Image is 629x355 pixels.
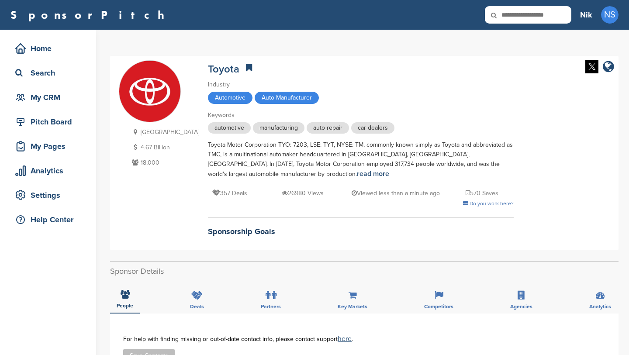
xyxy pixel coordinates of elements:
a: Settings [9,185,87,205]
span: Agencies [510,304,532,309]
span: Key Markets [338,304,367,309]
span: car dealers [351,122,394,134]
span: Do you work here? [470,200,514,207]
span: automotive [208,122,251,134]
div: Toyota Motor Corporation TYO: 7203, LSE: TYT, NYSE: TM, commonly known simply as Toyota and abbre... [208,140,514,179]
a: Nik [580,5,592,24]
span: Automotive [208,92,252,104]
div: Analytics [13,163,87,179]
p: 26980 Views [282,188,324,199]
div: Keywords [208,110,514,120]
div: My Pages [13,138,87,154]
span: Competitors [424,304,453,309]
span: NS [601,6,619,24]
img: Twitter white [585,60,598,73]
a: My CRM [9,87,87,107]
a: Pitch Board [9,112,87,132]
p: [GEOGRAPHIC_DATA] [130,127,199,138]
div: Home [13,41,87,56]
div: Industry [208,80,514,90]
p: 570 Saves [466,188,498,199]
p: 4.67 Billion [130,142,199,153]
span: People [117,303,133,308]
a: Analytics [9,161,87,181]
p: 18,000 [130,157,199,168]
a: Toyota [208,63,239,76]
h2: Sponsor Details [110,265,619,277]
span: manufacturing [253,122,304,134]
a: company link [603,60,614,75]
span: auto repair [307,122,349,134]
h3: Nik [580,9,592,21]
a: My Pages [9,136,87,156]
div: Settings [13,187,87,203]
div: For help with finding missing or out-of-date contact info, please contact support . [123,335,605,342]
a: Search [9,63,87,83]
div: Search [13,65,87,81]
span: Analytics [589,304,611,309]
a: here [338,334,352,343]
a: Home [9,38,87,59]
a: read more [357,169,389,178]
img: Sponsorpitch & Toyota [119,61,180,122]
p: 357 Deals [212,188,247,199]
div: Help Center [13,212,87,227]
h2: Sponsorship Goals [208,226,514,238]
div: My CRM [13,90,87,105]
a: Help Center [9,210,87,230]
div: Pitch Board [13,114,87,130]
a: Do you work here? [463,200,514,207]
span: Auto Manufacturer [255,92,319,104]
a: SponsorPitch [10,9,170,21]
span: Deals [190,304,204,309]
span: Partners [261,304,281,309]
p: Viewed less than a minute ago [352,188,440,199]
